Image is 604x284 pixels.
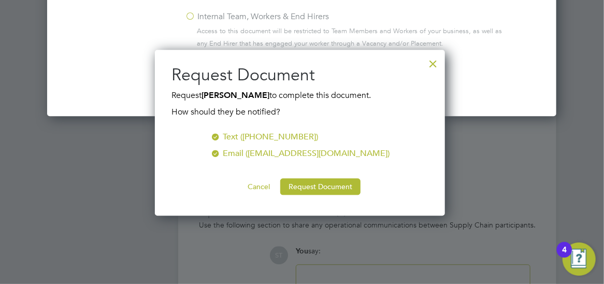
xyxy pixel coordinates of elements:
[202,90,269,100] b: [PERSON_NAME]
[171,89,428,118] div: Request to complete this document.
[223,147,390,160] div: Email ([EMAIL_ADDRESS][DOMAIN_NAME])
[197,25,502,50] span: Access to this document will be restricted to Team Members and Workers of your business, as well ...
[563,243,596,276] button: Open Resource Center, 4 new notifications
[223,131,318,143] div: Text ([PHONE_NUMBER])
[280,178,361,195] button: Request Document
[171,64,428,86] h2: Request Document
[185,10,329,23] label: Internal Team, Workers & End Hirers
[239,178,278,195] button: Cancel
[171,102,428,118] div: How should they be notified?
[562,250,567,263] div: 4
